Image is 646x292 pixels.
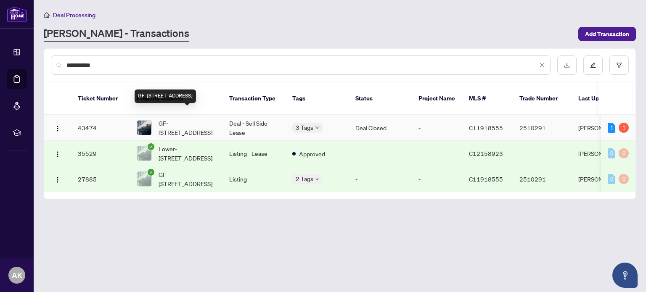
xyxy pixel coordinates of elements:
[51,121,64,134] button: Logo
[12,269,22,281] span: AK
[572,115,635,141] td: [PERSON_NAME]
[222,141,286,166] td: Listing - Lease
[71,115,130,141] td: 43474
[44,26,189,42] a: [PERSON_NAME] - Transactions
[572,82,635,115] th: Last Updated By
[315,177,319,181] span: down
[349,166,412,192] td: -
[412,82,462,115] th: Project Name
[159,118,216,137] span: GF-[STREET_ADDRESS]
[608,123,615,133] div: 1
[148,143,154,150] span: check-circle
[513,115,572,141] td: 2510291
[222,82,286,115] th: Transaction Type
[469,150,503,157] span: C12158923
[137,121,151,135] img: thumbnail-img
[137,172,151,186] img: thumbnail-img
[349,115,412,141] td: Deal Closed
[462,82,513,115] th: MLS #
[159,170,216,188] span: GF-[STREET_ADDRESS]
[513,82,572,115] th: Trade Number
[148,169,154,176] span: check-circle
[7,6,27,22] img: logo
[51,147,64,160] button: Logo
[412,141,462,166] td: -
[299,149,325,158] span: Approved
[539,62,545,68] span: close
[54,125,61,132] img: Logo
[54,176,61,183] img: Logo
[612,263,638,288] button: Open asap
[51,172,64,186] button: Logo
[412,166,462,192] td: -
[619,123,629,133] div: 1
[349,82,412,115] th: Status
[619,174,629,184] div: 0
[222,115,286,141] td: Deal - Sell Side Lease
[578,27,636,41] button: Add Transaction
[583,55,603,75] button: edit
[315,126,319,130] span: down
[222,166,286,192] td: Listing
[412,115,462,141] td: -
[469,175,503,183] span: C11918555
[469,124,503,132] span: C11918555
[564,62,570,68] span: download
[159,144,216,163] span: Lower-[STREET_ADDRESS]
[71,166,130,192] td: 27885
[608,148,615,158] div: 0
[71,82,130,115] th: Ticket Number
[137,146,151,160] img: thumbnail-img
[585,27,629,41] span: Add Transaction
[608,174,615,184] div: 0
[619,148,629,158] div: 0
[609,55,629,75] button: filter
[44,12,50,18] span: home
[616,62,622,68] span: filter
[513,166,572,192] td: 2510291
[54,151,61,158] img: Logo
[135,89,196,103] div: GF-[STREET_ADDRESS]
[296,123,313,132] span: 3 Tags
[572,166,635,192] td: [PERSON_NAME]
[590,62,596,68] span: edit
[53,11,95,19] span: Deal Processing
[71,141,130,166] td: 35529
[130,82,222,115] th: Property Address
[349,141,412,166] td: -
[296,174,313,184] span: 2 Tags
[513,141,572,166] td: -
[572,141,635,166] td: [PERSON_NAME]
[286,82,349,115] th: Tags
[557,55,577,75] button: download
